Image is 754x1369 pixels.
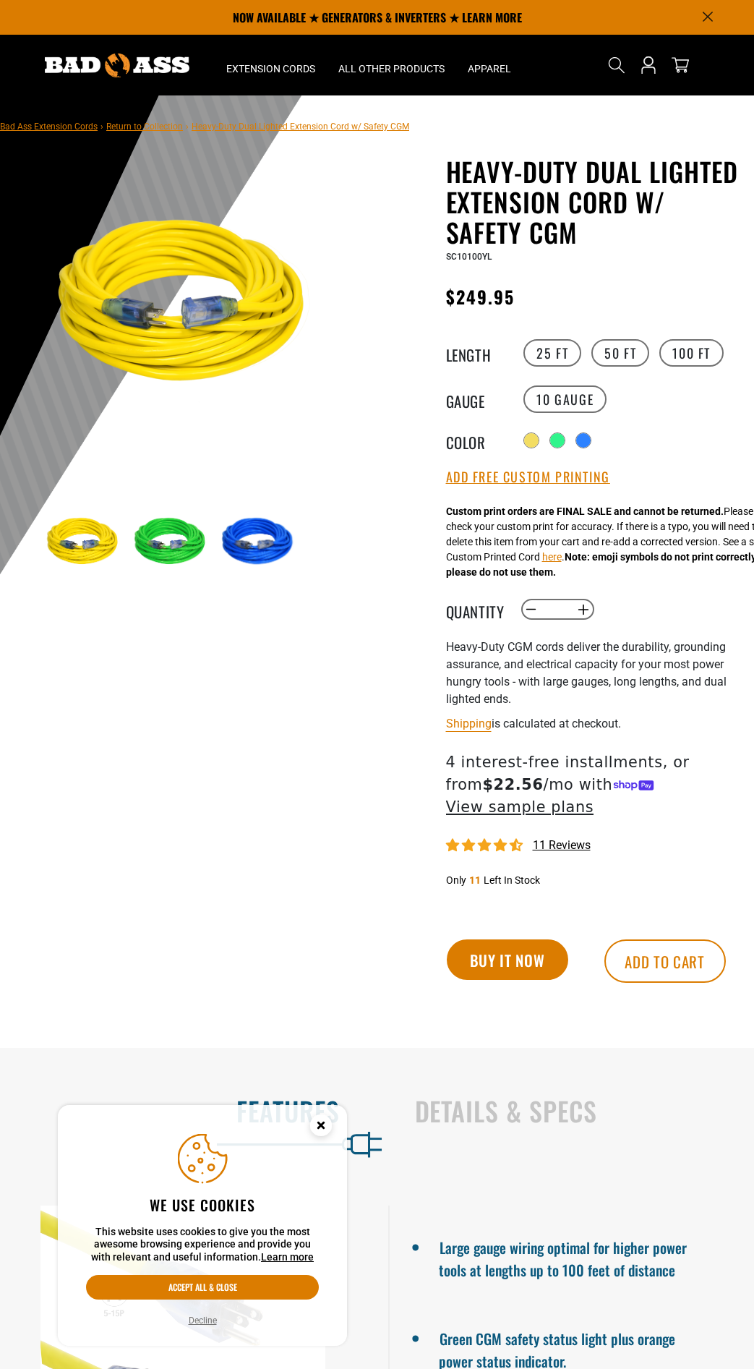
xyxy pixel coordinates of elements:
[447,939,568,980] button: Buy it now
[215,35,327,95] summary: Extension Cords
[100,121,103,132] span: ›
[542,550,562,565] button: here
[338,62,445,75] span: All Other Products
[86,1226,319,1264] p: This website uses cookies to give you the most awesome browsing experience and provide you with r...
[446,839,526,853] span: 4.64 stars
[446,506,724,517] strong: Custom print orders are FINAL SALE and cannot be returned.
[446,156,744,247] h1: Heavy-Duty Dual Lighted Extension Cord w/ Safety CGM
[533,838,591,852] span: 11 reviews
[43,500,127,584] img: yellow
[446,874,466,886] span: Only
[226,62,315,75] span: Extension Cords
[446,344,518,362] legend: Length
[415,1096,724,1126] h2: Details & Specs
[468,62,511,75] span: Apparel
[591,339,649,367] label: 50 FT
[446,431,518,450] legend: Color
[43,159,335,451] img: yellow
[58,1105,347,1347] aside: Cookie Consent
[130,500,214,584] img: green
[218,500,301,584] img: blue
[45,54,189,77] img: Bad Ass Extension Cords
[30,1096,340,1126] h2: Features
[261,1251,314,1263] a: Learn more
[659,339,724,367] label: 100 FT
[446,283,515,310] span: $249.95
[469,874,481,886] span: 11
[523,385,607,413] label: 10 Gauge
[446,600,518,619] label: Quantity
[86,1195,319,1214] h2: We use cookies
[186,121,189,132] span: ›
[439,1233,704,1281] li: Large gauge wiring optimal for higher power tools at lengths up to 100 feet of distance
[327,35,456,95] summary: All Other Products
[184,1313,221,1328] button: Decline
[523,339,581,367] label: 25 FT
[605,54,628,77] summary: Search
[446,469,610,485] button: Add Free Custom Printing
[604,939,726,983] button: Add to cart
[446,640,727,706] span: Heavy-Duty CGM cords deliver the durability, grounding assurance, and electrical capacity for you...
[446,717,492,730] a: Shipping
[446,390,518,409] legend: Gauge
[446,714,744,733] div: is calculated at checkout.
[456,35,523,95] summary: Apparel
[86,1275,319,1300] button: Accept all & close
[106,121,183,132] a: Return to Collection
[192,121,409,132] span: Heavy-Duty Dual Lighted Extension Cord w/ Safety CGM
[446,252,492,262] span: SC10100YL
[484,874,540,886] span: Left In Stock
